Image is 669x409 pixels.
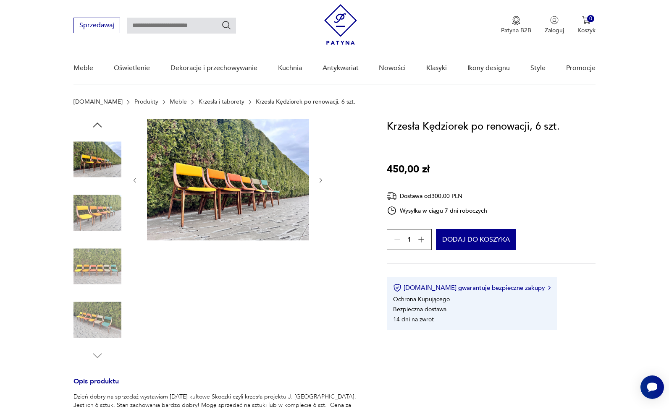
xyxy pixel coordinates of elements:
[393,305,446,313] li: Bezpieczna dostawa
[436,229,516,250] button: Dodaj do koszyka
[393,284,401,292] img: Ikona certyfikatu
[171,52,257,84] a: Dekoracje i przechowywanie
[393,284,551,292] button: [DOMAIN_NAME] gwarantuje bezpieczne zakupy
[73,135,121,183] img: Zdjęcie produktu Krzesła Kędziorek po renowacji, 6 szt.
[170,99,187,105] a: Meble
[73,379,367,393] h3: Opis produktu
[256,99,355,105] p: Krzesła Kędziorek po renowacji, 6 szt.
[73,296,121,344] img: Zdjęcie produktu Krzesła Kędziorek po renowacji, 6 szt.
[134,99,158,105] a: Produkty
[530,52,546,84] a: Style
[587,15,594,22] div: 0
[147,119,309,240] img: Zdjęcie produktu Krzesła Kędziorek po renowacji, 6 szt.
[393,315,434,323] li: 14 dni na zwrot
[545,16,564,34] button: Zaloguj
[582,16,590,24] img: Ikona koszyka
[324,4,357,45] img: Patyna - sklep z meblami i dekoracjami vintage
[550,16,559,24] img: Ikonka użytkownika
[387,191,488,201] div: Dostawa od 300,00 PLN
[407,237,411,242] span: 1
[114,52,150,84] a: Oświetlenie
[512,16,520,25] img: Ikona medalu
[577,16,596,34] button: 0Koszyk
[501,16,531,34] button: Patyna B2B
[73,99,123,105] a: [DOMAIN_NAME]
[426,52,447,84] a: Klasyki
[323,52,359,84] a: Antykwariat
[387,162,430,177] p: 450,00 zł
[577,26,596,34] p: Koszyk
[199,99,244,105] a: Krzesła i taborety
[566,52,596,84] a: Promocje
[73,18,120,33] button: Sprzedawaj
[73,242,121,290] img: Zdjęcie produktu Krzesła Kędziorek po renowacji, 6 szt.
[278,52,302,84] a: Kuchnia
[73,189,121,237] img: Zdjęcie produktu Krzesła Kędziorek po renowacji, 6 szt.
[387,191,397,201] img: Ikona dostawy
[379,52,406,84] a: Nowości
[387,119,560,135] h1: Krzesła Kędziorek po renowacji, 6 szt.
[221,20,231,30] button: Szukaj
[501,16,531,34] a: Ikona medaluPatyna B2B
[545,26,564,34] p: Zaloguj
[73,23,120,29] a: Sprzedawaj
[393,295,450,303] li: Ochrona Kupującego
[640,375,664,399] iframe: Smartsupp widget button
[501,26,531,34] p: Patyna B2B
[73,52,93,84] a: Meble
[548,286,551,290] img: Ikona strzałki w prawo
[467,52,510,84] a: Ikony designu
[387,206,488,216] div: Wysyłka w ciągu 7 dni roboczych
